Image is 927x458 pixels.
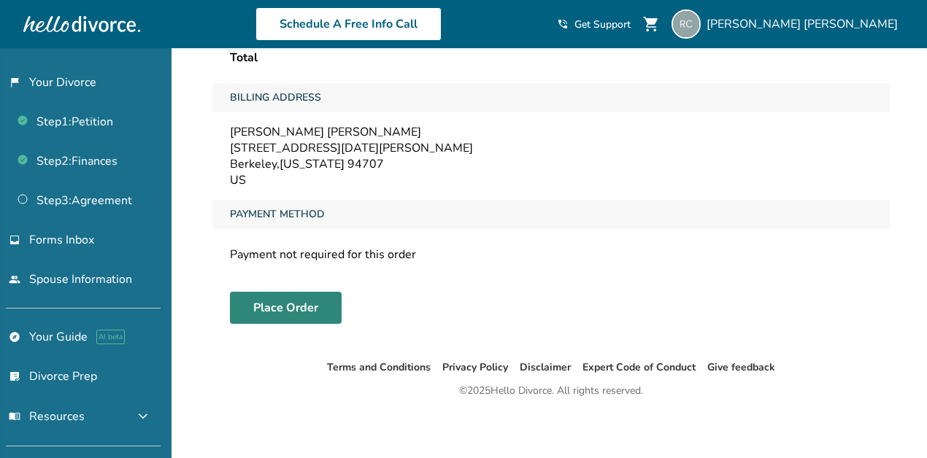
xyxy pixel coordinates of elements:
[224,200,331,229] span: Payment Method
[9,331,20,343] span: explore
[9,370,20,382] span: list_alt_check
[224,83,327,112] span: Billing Address
[230,172,872,188] div: US
[134,408,152,425] span: expand_more
[582,360,696,374] a: Expert Code of Conduct
[96,330,125,344] span: AI beta
[9,234,20,246] span: inbox
[230,50,258,66] span: Total
[9,273,20,285] span: people
[557,18,569,30] span: phone_in_talk
[9,77,20,88] span: flag_2
[230,156,872,172] div: Berkeley , [US_STATE] 94707
[230,292,342,324] button: Place Order
[520,359,571,376] li: Disclaimer
[642,15,660,33] span: shopping_cart
[707,359,775,376] li: Give feedback
[854,388,927,458] iframe: Chat Widget
[442,360,508,374] a: Privacy Policy
[212,241,890,268] div: Payment not required for this order
[9,411,20,422] span: menu_book
[255,7,442,41] a: Schedule A Free Info Call
[574,18,631,31] span: Get Support
[707,16,904,32] span: [PERSON_NAME] [PERSON_NAME]
[327,360,431,374] a: Terms and Conditions
[9,408,85,424] span: Resources
[230,140,872,156] div: [STREET_ADDRESS][DATE][PERSON_NAME]
[672,9,701,39] img: rubiebegonia@gmail.com
[557,18,631,31] a: phone_in_talkGet Support
[29,232,94,248] span: Forms Inbox
[230,124,872,140] div: [PERSON_NAME] [PERSON_NAME]
[459,382,643,400] div: © 2025 Hello Divorce. All rights reserved.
